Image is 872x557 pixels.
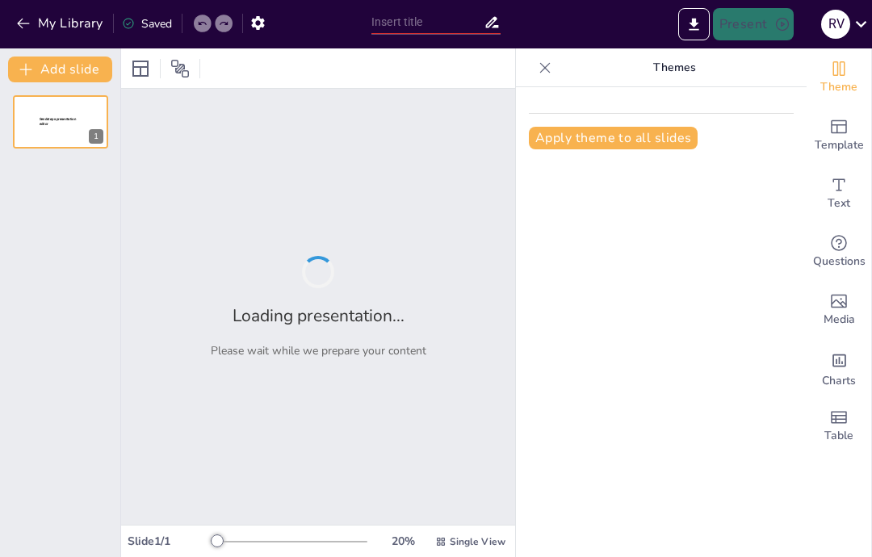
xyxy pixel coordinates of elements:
span: Table [824,427,853,445]
button: Add slide [8,57,112,82]
button: Export to PowerPoint [678,8,710,40]
span: Template [815,136,864,154]
button: Apply theme to all slides [529,127,698,149]
button: R V [821,8,850,40]
span: Text [828,195,850,212]
div: Saved [122,16,172,31]
span: Position [170,59,190,78]
span: Single View [450,535,505,548]
span: Questions [813,253,866,270]
div: Get real-time input from your audience [807,223,871,281]
input: Insert title [371,10,484,34]
div: 1 [89,129,103,144]
p: Themes [558,48,790,87]
div: R V [821,10,850,39]
div: Add text boxes [807,165,871,223]
span: Sendsteps presentation editor [40,117,76,126]
button: My Library [12,10,110,36]
h2: Loading presentation... [233,304,405,327]
div: Change the overall theme [807,48,871,107]
div: Add ready made slides [807,107,871,165]
div: 20 % [384,534,422,549]
div: 1 [13,95,108,149]
div: Slide 1 / 1 [128,534,212,549]
p: Please wait while we prepare your content [211,343,426,358]
span: Charts [822,372,856,390]
div: Add images, graphics, shapes or video [807,281,871,339]
div: Add charts and graphs [807,339,871,397]
span: Theme [820,78,857,96]
div: Add a table [807,397,871,455]
button: Present [713,8,794,40]
span: Media [824,311,855,329]
div: Layout [128,56,153,82]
